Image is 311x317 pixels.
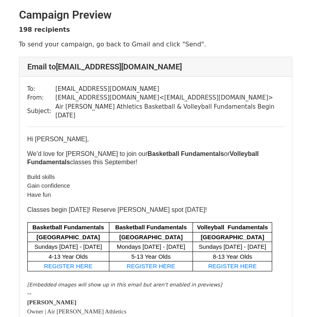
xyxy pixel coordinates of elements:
[27,93,55,102] td: From:
[27,280,284,289] div: ​ ​
[27,102,55,120] td: Subject:
[117,243,185,250] font: Mondays [DATE] - [DATE]
[55,93,284,102] td: [EMAIL_ADDRESS][DOMAIN_NAME] < [EMAIL_ADDRESS][DOMAIN_NAME] >
[201,234,264,240] font: [GEOGRAPHIC_DATA]
[27,206,207,213] font: Classes begin [DATE]! Reserve [PERSON_NAME] spot [DATE]!
[147,150,224,157] strong: Basketball Fundamentals
[19,8,292,22] h2: Campaign Preview
[27,173,55,180] font: Build skills
[27,150,259,165] font: We’d love for [PERSON_NAME] to join our or classes this September!
[27,191,51,198] font: Have fun
[49,253,88,260] font: 4-13 Year Olds
[27,299,76,305] b: [PERSON_NAME]
[27,290,32,297] span: --
[36,234,100,240] font: [GEOGRAPHIC_DATA]
[19,40,292,48] p: To send your campaign, go back to Gmail and click "Send".
[34,243,102,250] font: Sundays [DATE] - [DATE]
[27,282,222,288] em: [Embedded images will show up in this email but aren't enabled in previews]
[27,85,55,94] td: To:
[119,234,183,240] font: [GEOGRAPHIC_DATA]
[115,224,187,231] font: Basketball Fundamentals
[44,263,93,270] a: REGISTER HERE
[27,182,70,189] font: Gain confidence
[19,26,70,33] strong: 198 recipients
[55,85,284,94] td: [EMAIL_ADDRESS][DOMAIN_NAME]
[27,150,259,165] strong: Volleyball Fundamentals
[127,263,176,270] a: REGISTER HERE
[131,253,170,260] font: 5-13 Year Olds
[55,102,284,120] td: Air [PERSON_NAME] Athletics Basketball & Volleyball Fundamentals Begin [DATE]
[199,243,266,250] font: Sundays [DATE] - [DATE]
[27,62,284,71] h4: Email to [EMAIL_ADDRESS][DOMAIN_NAME]
[197,224,268,231] font: Volleyball Fundamentals
[32,224,104,231] font: Basketball Fundamentals
[213,253,252,260] font: 8-13 Year Olds
[208,263,257,270] a: REGISTER HERE
[27,136,89,142] font: Hi [PERSON_NAME],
